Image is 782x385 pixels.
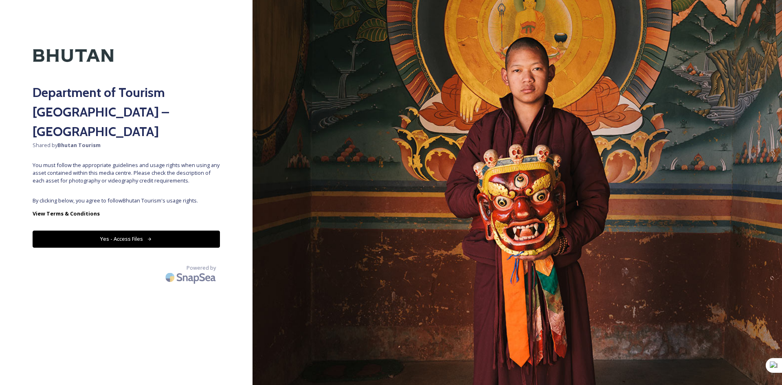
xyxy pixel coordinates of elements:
[33,197,220,205] span: By clicking below, you agree to follow Bhutan Tourism 's usage rights.
[57,141,101,149] strong: Bhutan Tourism
[33,161,220,185] span: You must follow the appropriate guidelines and usage rights when using any asset contained within...
[163,268,220,287] img: SnapSea Logo
[33,83,220,141] h2: Department of Tourism [GEOGRAPHIC_DATA] – [GEOGRAPHIC_DATA]
[187,264,216,272] span: Powered by
[33,210,100,217] strong: View Terms & Conditions
[33,33,114,79] img: Kingdom-of-Bhutan-Logo.png
[33,141,220,149] span: Shared by
[33,209,220,218] a: View Terms & Conditions
[33,231,220,247] button: Yes - Access Files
